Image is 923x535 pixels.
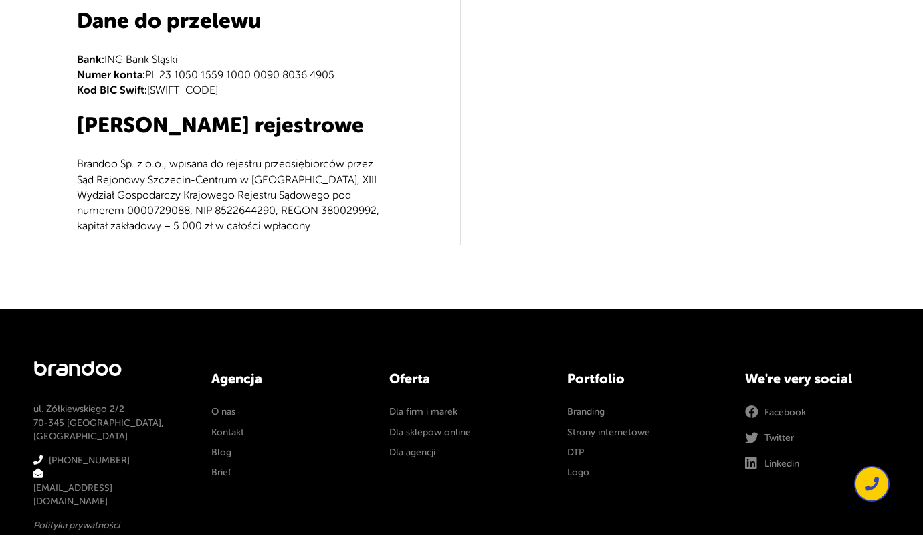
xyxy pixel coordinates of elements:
[211,426,244,439] a: Kontakt
[745,369,890,389] h4: We're very social
[77,52,392,99] p: ING Bank Śląski PL 23 1050 1559 1000 0090 8036 4905 [SWIFT_CODE]
[33,481,178,509] a: [EMAIL_ADDRESS][DOMAIN_NAME]
[77,53,104,66] strong: Bank:
[764,457,799,471] span: Linkedin
[389,369,534,389] h4: Oferta
[77,156,392,234] p: Brandoo Sp. z o.o., wpisana do rejestru przedsiębiorców przez Sąd Rejonowy Szczecin-Centrum w [GE...
[211,405,235,419] a: O nas
[211,446,231,459] a: Blog
[389,426,471,439] a: Dla sklepów online
[211,466,231,479] a: Brief
[77,69,145,81] strong: Numer konta:
[77,84,147,96] strong: Kod BIC Swift:
[77,11,392,32] h3: Dane do przelewu
[77,115,392,136] h3: [PERSON_NAME] rejestrowe
[33,519,120,532] a: Polityka prywatności
[745,431,794,447] a: Twitter
[764,431,794,445] span: Twitter
[567,426,650,439] a: Strony internetowe
[745,457,799,472] a: Linkedin
[211,369,356,389] h4: Agencja
[389,405,457,419] a: Dla firm i marek
[33,359,122,381] p: brandoo
[49,454,130,467] a: [PHONE_NUMBER]
[567,369,712,389] h4: Portfolio
[33,403,178,443] p: ul. Żółkiewskiego 2/2 70-345 [GEOGRAPHIC_DATA], [GEOGRAPHIC_DATA]
[567,405,605,419] a: Branding
[764,406,806,419] span: Facebook
[33,359,122,391] a: brandoo
[389,446,435,459] a: Dla agencji
[567,446,584,459] a: DTP
[567,466,589,479] a: Logo
[745,405,806,421] a: Facebook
